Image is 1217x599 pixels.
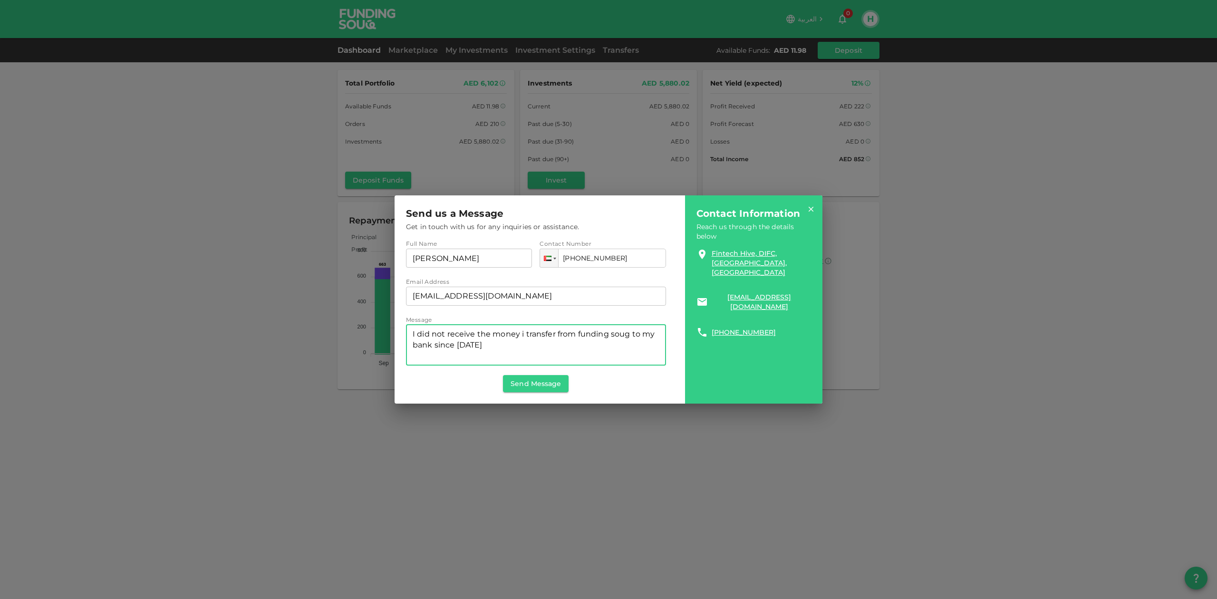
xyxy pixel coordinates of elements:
div: message [406,325,666,366]
input: fullName [406,249,532,268]
input: 1 (702) 123-4567 [540,249,666,268]
span: Full Name [406,240,437,247]
a: Fintech Hive, DIFC, [GEOGRAPHIC_DATA], [GEOGRAPHIC_DATA] [712,249,807,277]
a: [PHONE_NUMBER] [712,328,776,337]
a: [EMAIL_ADDRESS][DOMAIN_NAME] [712,292,807,311]
div: United Arab Emirates: + 971 [540,249,558,267]
button: Send Message [503,375,569,392]
span: Message [406,316,432,323]
span: Reach us through the details below [696,222,811,241]
span: Get in touch with us for any inquiries or assistance. [406,222,666,232]
span: Send us a Message [406,207,503,220]
span: Email Address [406,278,449,285]
textarea: message [413,328,659,361]
span: Contact Information [696,207,801,220]
span: Contact Number [540,239,591,249]
input: emailAddress [406,287,666,306]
